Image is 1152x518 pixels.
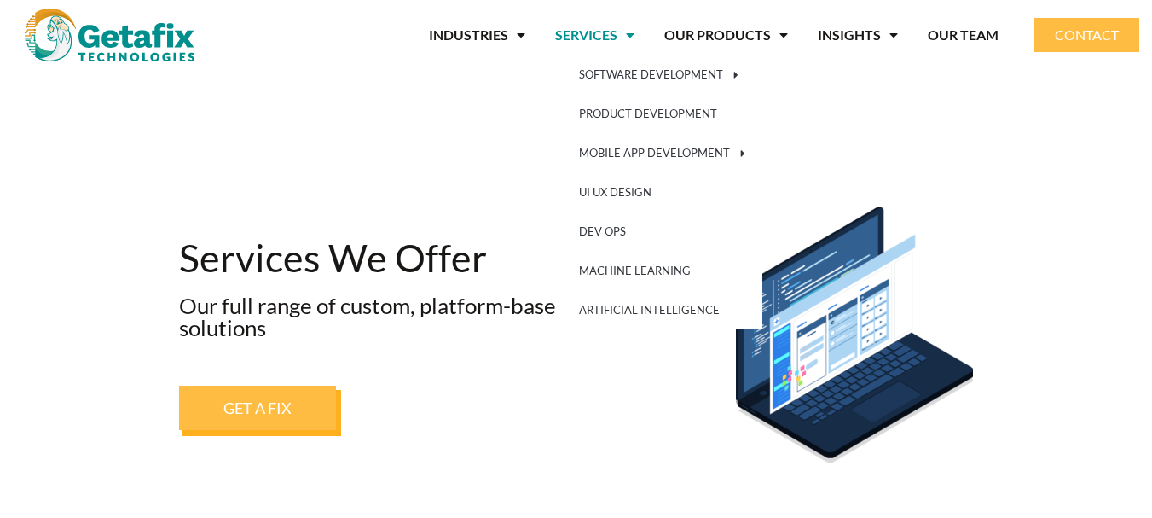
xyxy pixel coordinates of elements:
span: GET A FIX [223,400,292,416]
a: ARTIFICIAL INTELLIGENCE [555,290,762,329]
a: CONTACT [1034,18,1139,52]
ul: SERVICES [555,55,762,329]
a: INSIGHTS [818,15,898,55]
a: OUR TEAM [928,15,999,55]
nav: Menu [228,15,999,55]
h2: Our full range of custom, platform-based solutions [179,294,608,339]
a: SOFTWARE DEVELOPMENT [555,55,762,94]
span: CONTACT [1055,28,1119,42]
a: PRODUCT DEVELOPMENT [555,94,762,133]
img: Web And Mobile App Development Services [736,207,973,463]
a: GET A FIX [179,386,336,430]
a: MACHINE LEARNING [555,251,762,290]
a: DEV OPS [555,212,762,251]
a: SERVICES [555,15,634,55]
a: OUR PRODUCTS [664,15,788,55]
a: UI UX DESIGN [555,172,762,212]
a: MOBILE APP DEVELOPMENT [555,133,762,172]
img: web and mobile application development company [25,9,194,61]
h1: Services We Offer [179,239,608,277]
a: INDUSTRIES [429,15,525,55]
